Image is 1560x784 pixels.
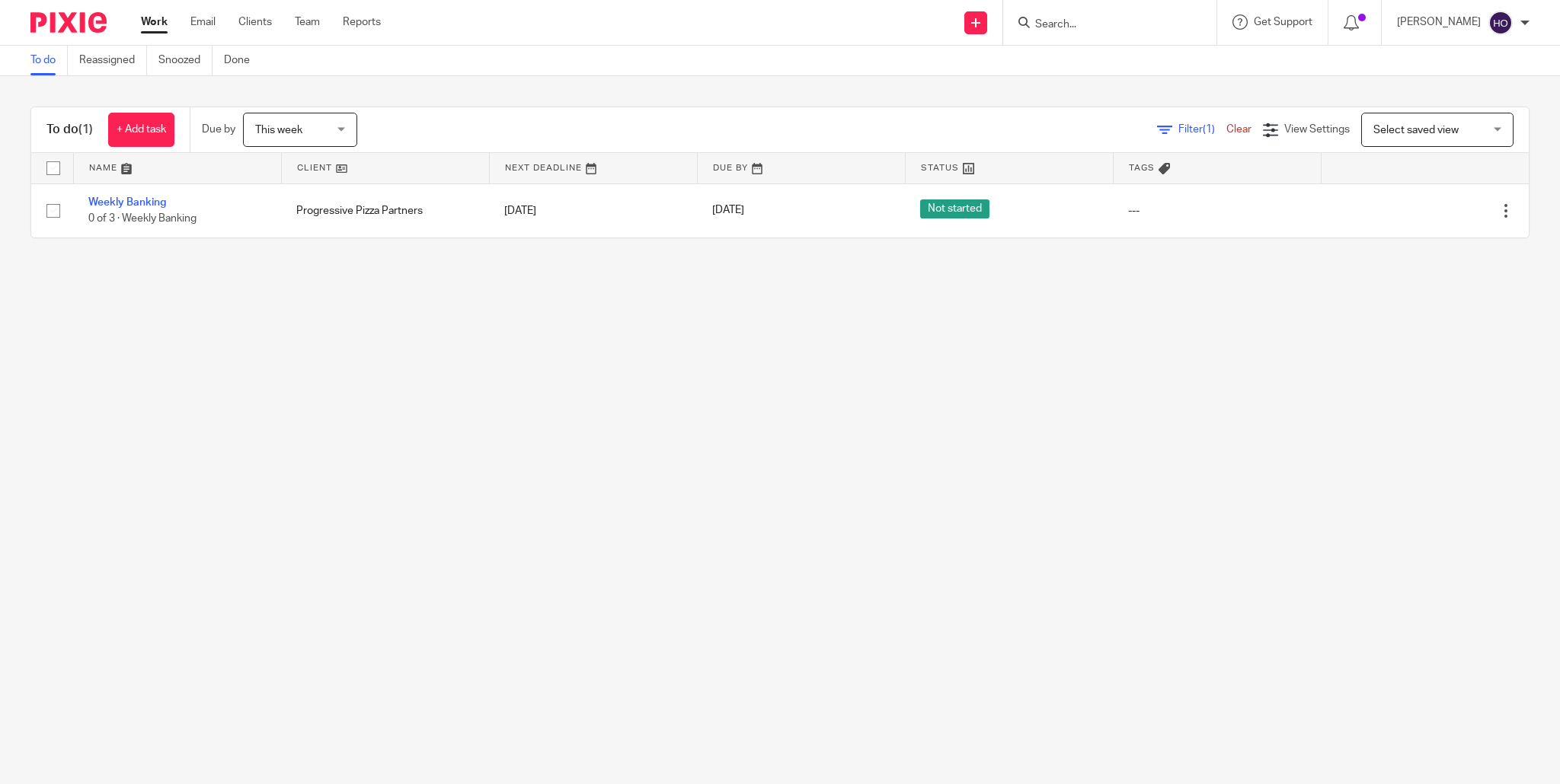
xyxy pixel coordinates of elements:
[1178,124,1226,135] span: Filter
[158,46,213,75] a: Snoozed
[920,199,989,218] span: Not started
[1129,164,1155,172] span: Tags
[190,14,216,30] a: Email
[202,122,235,137] p: Due by
[79,46,147,75] a: Reassigned
[712,206,744,216] span: [DATE]
[1226,124,1252,135] a: Clear
[30,12,107,33] img: Pixie
[1034,18,1171,32] input: Search
[88,213,197,224] span: 0 of 3 · Weekly Banking
[1373,125,1459,135] span: Select saved view
[343,14,381,30] a: Reports
[141,14,168,30] a: Work
[1488,11,1513,35] img: svg%3E
[281,183,489,237] td: Progressive Pizza Partners
[30,46,68,75] a: To do
[238,14,272,30] a: Clients
[1284,124,1350,135] span: View Settings
[78,123,93,135] span: (1)
[1254,17,1312,27] span: Get Support
[1203,124,1215,135] span: (1)
[1128,203,1306,218] div: ---
[108,113,174,147] a: + Add task
[255,125,302,135] span: This week
[224,46,261,75] a: Done
[1397,14,1481,30] p: [PERSON_NAME]
[46,122,93,138] h1: To do
[88,197,166,208] a: Weekly Banking
[295,14,320,30] a: Team
[489,183,697,237] td: [DATE]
